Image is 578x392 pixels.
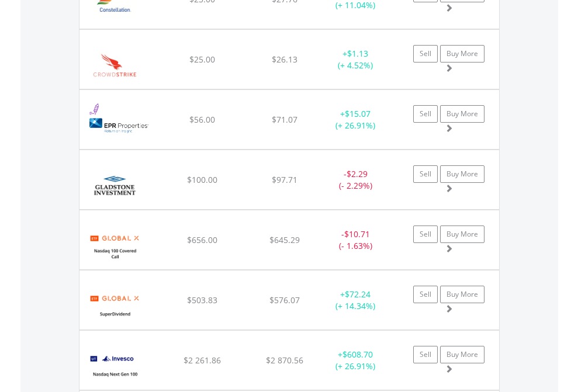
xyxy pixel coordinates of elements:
[440,45,484,63] a: Buy More
[319,48,392,71] div: + (+ 4.52%)
[184,355,221,366] span: $2 261.86
[85,105,151,146] img: EQU.US.EPR.png
[85,165,144,206] img: EQU.US.GAIN.png
[266,355,303,366] span: $2 870.56
[319,349,392,372] div: + (+ 26.91%)
[85,285,144,327] img: EQU.US.SDIV.png
[85,345,144,387] img: EQU.US.QQQJ.png
[85,44,144,86] img: EQU.US.CRWD.png
[413,346,438,363] a: Sell
[269,294,300,306] span: $576.07
[319,108,392,131] div: + (+ 26.91%)
[440,105,484,123] a: Buy More
[319,168,392,192] div: - (- 2.29%)
[413,226,438,243] a: Sell
[189,54,215,65] span: $25.00
[269,234,300,245] span: $645.29
[272,174,297,185] span: $97.71
[272,54,297,65] span: $26.13
[413,105,438,123] a: Sell
[347,48,368,59] span: $1.13
[413,165,438,183] a: Sell
[440,286,484,303] a: Buy More
[413,286,438,303] a: Sell
[342,349,373,360] span: $608.70
[319,228,392,252] div: - (- 1.63%)
[345,289,371,300] span: $72.24
[345,108,371,119] span: $15.07
[187,234,217,245] span: $656.00
[440,346,484,363] a: Buy More
[440,165,484,183] a: Buy More
[319,289,392,312] div: + (+ 14.34%)
[189,114,215,125] span: $56.00
[187,294,217,306] span: $503.83
[85,225,144,266] img: EQU.US.QYLD.png
[272,114,297,125] span: $71.07
[347,168,368,179] span: $2.29
[344,228,370,240] span: $10.71
[440,226,484,243] a: Buy More
[187,174,217,185] span: $100.00
[413,45,438,63] a: Sell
